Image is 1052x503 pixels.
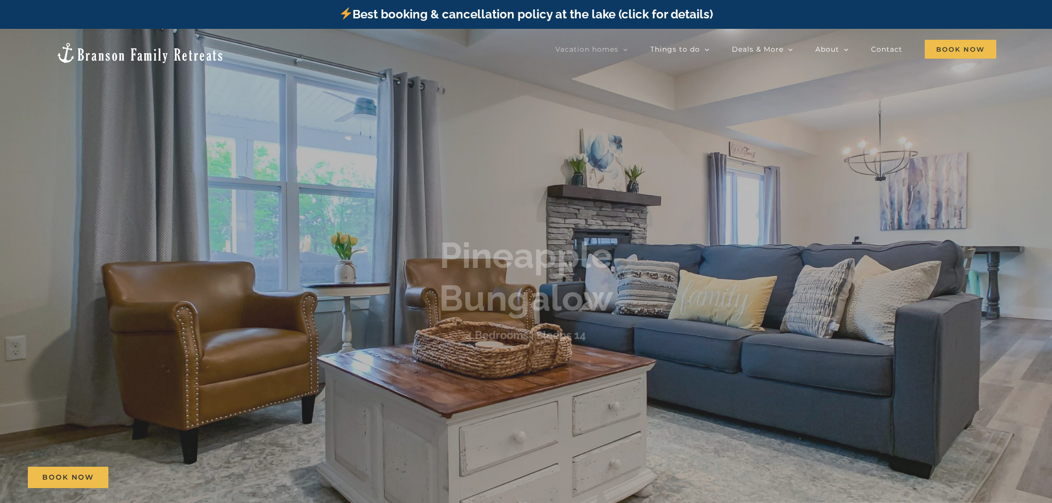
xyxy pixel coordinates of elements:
a: Vacation homes [555,39,628,59]
a: Book Now [28,467,108,488]
span: Deals & More [732,46,784,53]
span: About [815,46,839,53]
a: Best booking & cancellation policy at the lake (click for details) [339,7,713,21]
span: Contact [871,46,902,53]
a: Deals & More [732,39,793,59]
a: Things to do [650,39,709,59]
span: Things to do [650,46,700,53]
h3: 4 Bedrooms | Sleeps 14 [466,329,586,342]
span: Vacation homes [555,46,618,53]
img: ⚡️ [340,7,352,19]
span: Book Now [925,40,996,59]
nav: Main Menu [555,39,996,59]
b: Pineapple Bungalow [439,234,613,319]
a: About [815,39,849,59]
a: Contact [871,39,902,59]
span: Book Now [42,473,94,482]
img: Branson Family Retreats Logo [56,42,224,64]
